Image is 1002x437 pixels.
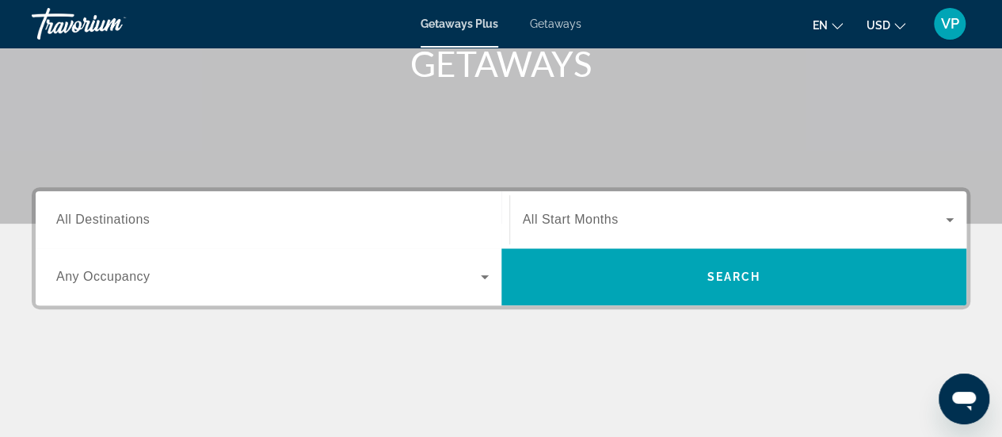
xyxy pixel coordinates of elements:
span: Search [707,270,760,283]
a: Getaways [530,17,581,30]
iframe: Button to launch messaging window [939,374,989,424]
span: USD [867,19,890,32]
a: Getaways Plus [421,17,498,30]
button: Search [501,248,967,305]
button: User Menu [929,7,970,40]
span: All Start Months [523,213,619,226]
span: en [813,19,828,32]
div: Search widget [36,191,966,305]
span: Any Occupancy [56,270,150,283]
a: Travorium [32,3,190,44]
span: VP [941,16,959,32]
button: Change currency [867,13,905,36]
button: Change language [813,13,843,36]
span: All Destinations [56,213,150,226]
